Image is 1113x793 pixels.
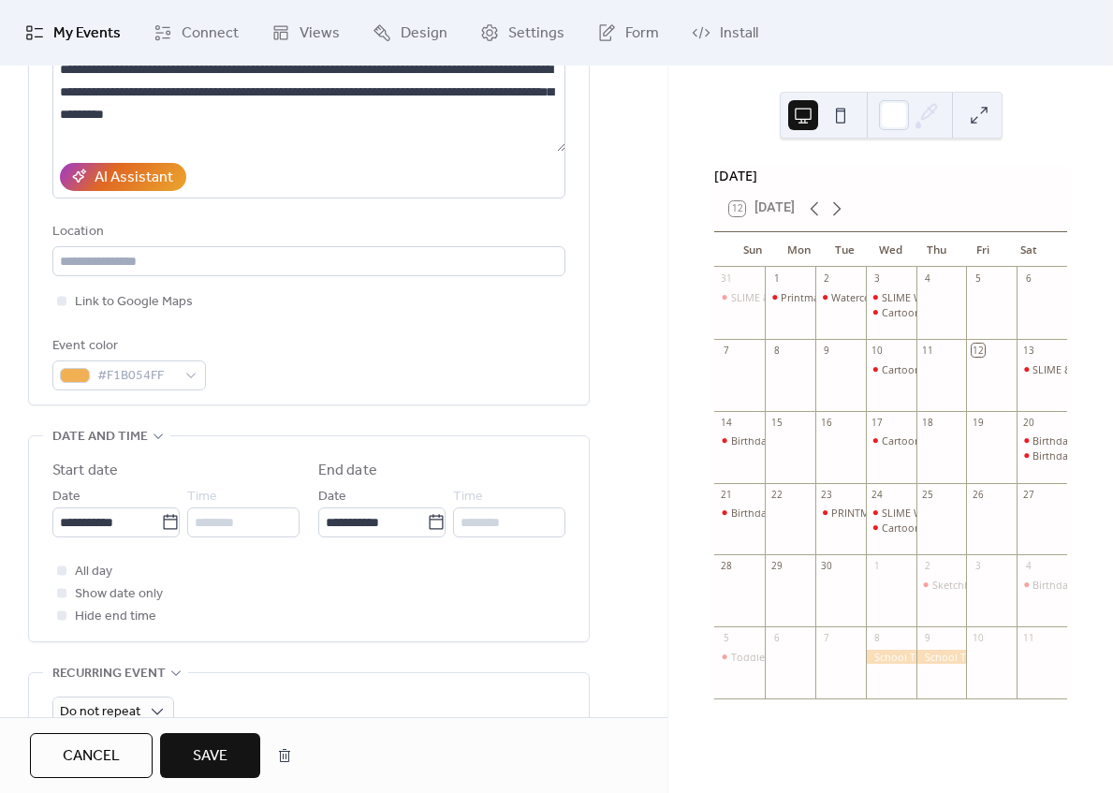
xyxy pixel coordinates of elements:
div: 17 [871,416,884,429]
div: 12 [972,344,985,357]
div: 20 [1022,416,1035,429]
div: Cartooning Workshop 4:30-6:00pm [882,521,1049,535]
div: 1 [770,272,783,286]
div: SLIME WORKSHOP 10:30am-12:00pm [882,290,1058,304]
div: Birthday 3:30-5:30pm [714,506,765,520]
div: 8 [871,632,884,645]
div: Printmaking Workshop 10:00am-11:30am [781,290,978,304]
span: Settings [508,22,564,45]
div: 7 [820,632,833,645]
div: 10 [972,632,985,645]
a: My Events [11,7,135,58]
div: Birthday 11-1pm [1032,433,1111,448]
div: 11 [921,344,934,357]
div: 11 [1022,632,1035,645]
div: 9 [921,632,934,645]
span: Date and time [52,426,148,448]
div: 13 [1022,344,1035,357]
div: 2 [820,272,833,286]
div: 9 [820,344,833,357]
div: 23 [820,488,833,501]
div: Watercolor Printmaking 10:00am-11:30pm [815,290,866,304]
button: Cancel [30,733,153,778]
div: [DATE] [714,166,1067,186]
div: 2 [921,560,934,573]
div: Sketchbook Making Workshop 10:30am-12:30pm [916,578,967,592]
div: PRINTMAKING WORKSHOP 10:30am-12:00pm [831,506,1047,520]
span: Hide end time [75,606,156,628]
div: Cartooning Workshop 4:30-6:00pm [882,305,1049,319]
div: End date [318,460,377,482]
div: Cartooning Workshop 4:30-6:00pm [882,362,1049,376]
div: Toddler Workshop 9:30-11:00am [714,650,765,664]
span: Date [318,486,346,508]
div: 1 [871,560,884,573]
div: 3 [871,272,884,286]
div: 5 [720,632,733,645]
div: 18 [921,416,934,429]
a: Settings [466,7,578,58]
div: 6 [770,632,783,645]
div: Thu [914,232,959,268]
span: Cancel [63,745,120,768]
div: 19 [972,416,985,429]
div: 3 [972,560,985,573]
span: Time [453,486,483,508]
div: Birthday 11-1pm [1017,433,1067,448]
a: Connect [139,7,253,58]
div: Sun [729,232,775,268]
div: Fri [960,232,1006,268]
a: Install [678,7,772,58]
div: Birthday 3:30-5:30pm [731,506,832,520]
span: Design [401,22,447,45]
div: PRINTMAKING WORKSHOP 10:30am-12:00pm [815,506,866,520]
div: Birthday 11-1pm [731,433,810,448]
a: Form [583,7,673,58]
div: 7 [720,344,733,357]
div: 25 [921,488,934,501]
div: Watercolor Printmaking 10:00am-11:30pm [831,290,1032,304]
div: Toddler Workshop 9:30-11:00am [731,650,886,664]
div: SLIME WORKSHOP 10:30am-12:00pm [866,506,916,520]
span: Recurring event [52,663,166,685]
div: 4 [921,272,934,286]
div: 29 [770,560,783,573]
div: 14 [720,416,733,429]
div: 15 [770,416,783,429]
div: SLIME WORKSHOP 10:30am-12:00pm [882,506,1058,520]
div: 24 [871,488,884,501]
div: Birthday 11-1pm [714,433,765,448]
div: AI Assistant [95,167,173,189]
a: Design [359,7,461,58]
div: SLIME & Stamping 11:00am-12:30pm [731,290,906,304]
span: Date [52,486,81,508]
div: Start date [52,460,118,482]
span: Views [300,22,340,45]
span: Time [187,486,217,508]
span: Do not repeat [60,699,140,725]
span: Form [625,22,659,45]
div: Birthday 3:30-5:30pm [1017,448,1067,463]
span: My Events [53,22,121,45]
div: Event color [52,335,202,358]
div: 16 [820,416,833,429]
button: Save [160,733,260,778]
div: Birthday 1-3pm [1017,578,1067,592]
div: 31 [720,272,733,286]
div: Location [52,221,562,243]
div: 10 [871,344,884,357]
div: SLIME & TEENY-TINY BOOK MAKING 10:30am-12:00pm [1017,362,1067,376]
div: Printmaking Workshop 10:00am-11:30am [765,290,815,304]
div: 28 [720,560,733,573]
div: 6 [1022,272,1035,286]
span: Show date only [75,583,163,606]
div: Wed [868,232,914,268]
a: Views [257,7,354,58]
span: Connect [182,22,239,45]
div: Birthday 1-3pm [1032,578,1106,592]
span: Link to Google Maps [75,291,193,314]
div: Cartooning Workshop 4:30-6:00pm [882,433,1049,448]
div: 30 [820,560,833,573]
div: 27 [1022,488,1035,501]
